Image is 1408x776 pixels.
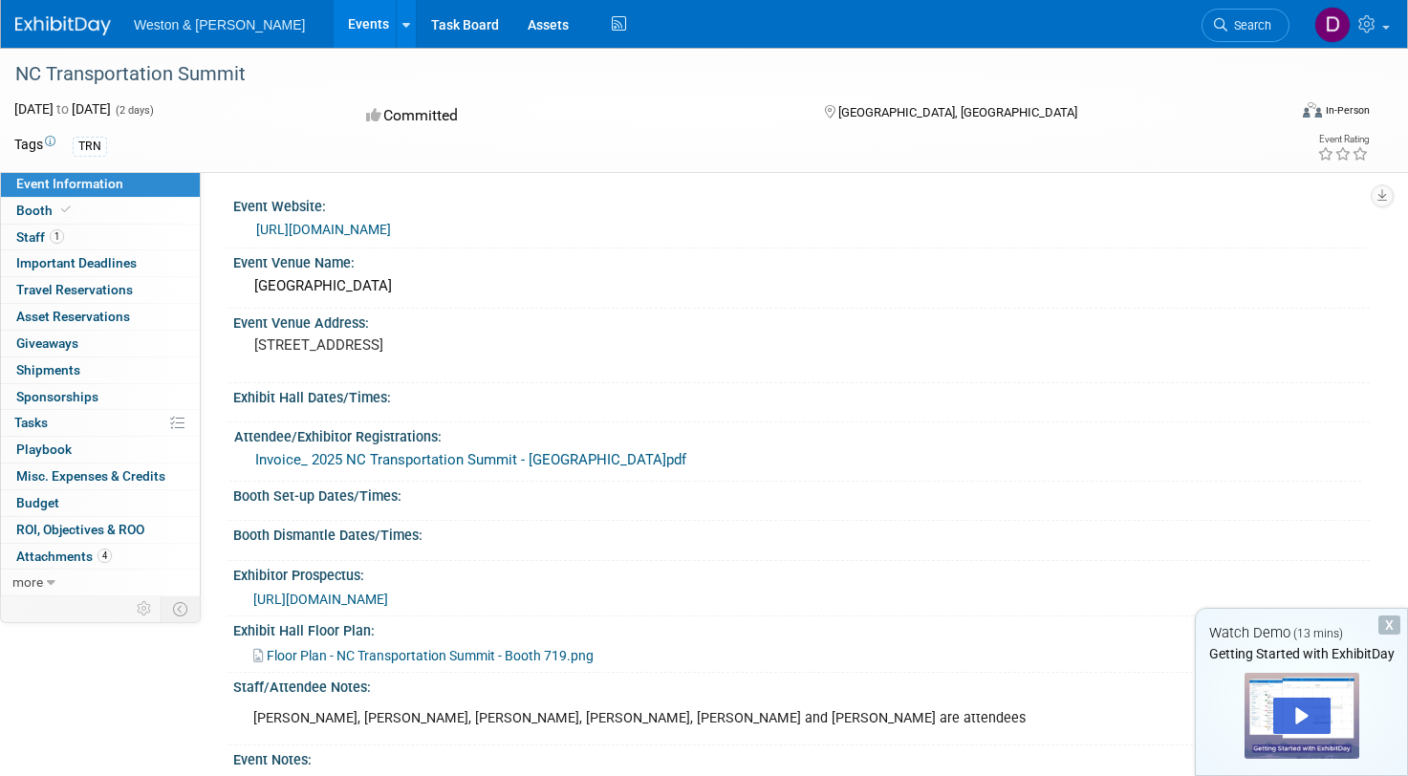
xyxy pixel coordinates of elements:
[1227,18,1271,32] span: Search
[114,104,154,117] span: (2 days)
[16,309,130,324] span: Asset Reservations
[1,198,200,224] a: Booth
[15,16,111,35] img: ExhibitDay
[240,700,1150,738] div: [PERSON_NAME], [PERSON_NAME], [PERSON_NAME], [PERSON_NAME], [PERSON_NAME] and [PERSON_NAME] are a...
[16,389,98,404] span: Sponsorships
[233,482,1370,506] div: Booth Set-up Dates/Times:
[1,357,200,383] a: Shipments
[16,229,64,245] span: Staff
[61,205,71,215] i: Booth reservation complete
[1202,9,1289,42] a: Search
[1317,135,1369,144] div: Event Rating
[16,176,123,191] span: Event Information
[134,17,305,32] span: Weston & [PERSON_NAME]
[1303,102,1322,118] img: Format-Inperson.png
[1,384,200,410] a: Sponsorships
[253,592,388,607] a: [URL][DOMAIN_NAME]
[14,415,48,430] span: Tasks
[1,570,200,595] a: more
[234,422,1361,446] div: Attendee/Exhibitor Registrations:
[14,135,55,157] td: Tags
[1378,615,1400,635] div: Dismiss
[233,383,1370,407] div: Exhibit Hall Dates/Times:
[16,495,59,510] span: Budget
[16,203,75,218] span: Booth
[256,222,391,237] a: [URL][DOMAIN_NAME]
[14,101,111,117] span: [DATE] [DATE]
[1,544,200,570] a: Attachments4
[16,255,137,270] span: Important Deadlines
[1,277,200,303] a: Travel Reservations
[267,648,594,663] span: Floor Plan - NC Transportation Summit - Booth 719.png
[233,192,1370,216] div: Event Website:
[1,437,200,463] a: Playbook
[233,521,1370,545] div: Booth Dismantle Dates/Times:
[97,549,112,563] span: 4
[50,229,64,244] span: 1
[248,271,1355,301] div: [GEOGRAPHIC_DATA]
[73,137,107,157] div: TRN
[1,517,200,543] a: ROI, Objectives & ROO
[254,336,685,354] pre: [STREET_ADDRESS]
[54,101,72,117] span: to
[255,451,686,468] a: Invoice_ 2025 NC Transportation Summit - [GEOGRAPHIC_DATA]pdf
[1,250,200,276] a: Important Deadlines
[233,561,1370,585] div: Exhibitor Prospectus:
[16,362,80,377] span: Shipments
[233,673,1370,697] div: Staff/Attendee Notes:
[1293,627,1343,640] span: (13 mins)
[1,171,200,197] a: Event Information
[1,490,200,516] a: Budget
[1,331,200,356] a: Giveaways
[1196,644,1407,663] div: Getting Started with ExhibitDay
[1314,7,1351,43] img: Daniel Herzog
[1196,623,1407,643] div: Watch Demo
[1,225,200,250] a: Staff1
[1273,698,1331,734] div: Play
[838,105,1077,119] span: [GEOGRAPHIC_DATA], [GEOGRAPHIC_DATA]
[233,745,1370,769] div: Event Notes:
[233,309,1370,333] div: Event Venue Address:
[233,248,1370,272] div: Event Venue Name:
[16,468,165,484] span: Misc. Expenses & Credits
[16,549,112,564] span: Attachments
[1168,99,1370,128] div: Event Format
[1,463,200,489] a: Misc. Expenses & Credits
[1,410,200,436] a: Tasks
[360,99,793,133] div: Committed
[233,616,1370,640] div: Exhibit Hall Floor Plan:
[16,335,78,351] span: Giveaways
[1,304,200,330] a: Asset Reservations
[16,442,72,457] span: Playbook
[253,648,594,663] a: Floor Plan - NC Transportation Summit - Booth 719.png
[16,282,133,297] span: Travel Reservations
[16,522,144,537] span: ROI, Objectives & ROO
[9,57,1254,92] div: NC Transportation Summit
[162,596,201,621] td: Toggle Event Tabs
[128,596,162,621] td: Personalize Event Tab Strip
[1325,103,1370,118] div: In-Person
[12,574,43,590] span: more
